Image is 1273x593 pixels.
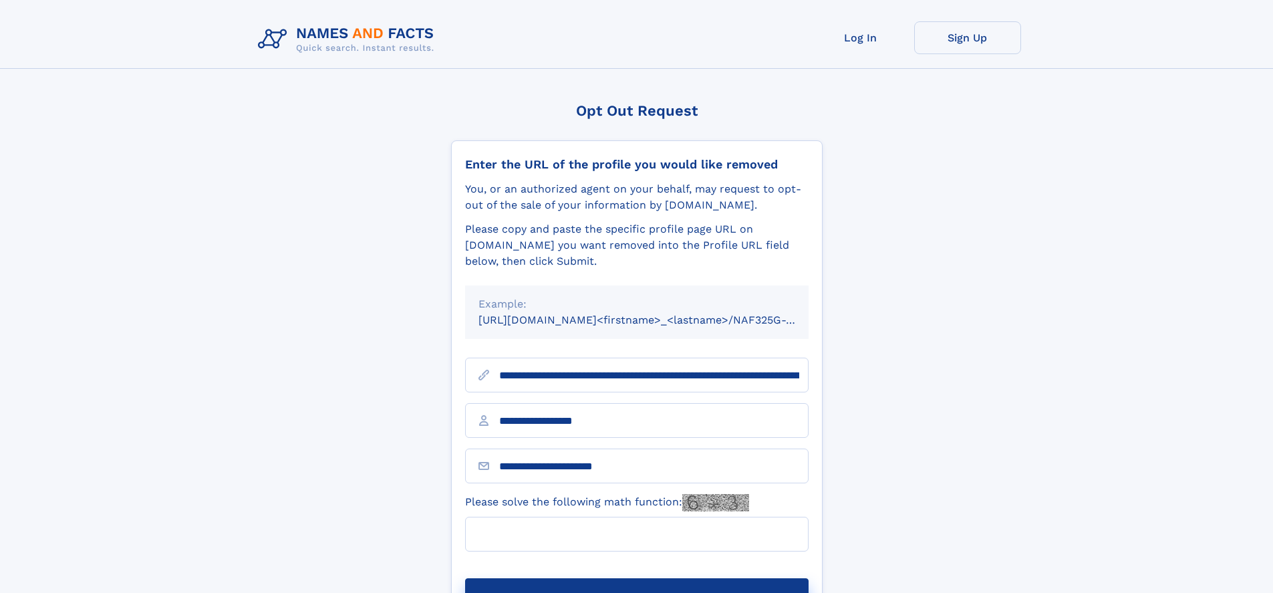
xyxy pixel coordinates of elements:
div: Enter the URL of the profile you would like removed [465,157,809,172]
small: [URL][DOMAIN_NAME]<firstname>_<lastname>/NAF325G-xxxxxxxx [478,314,834,326]
div: Please copy and paste the specific profile page URL on [DOMAIN_NAME] you want removed into the Pr... [465,221,809,269]
a: Sign Up [914,21,1021,54]
a: Log In [807,21,914,54]
img: Logo Names and Facts [253,21,445,57]
div: Example: [478,296,795,312]
div: Opt Out Request [451,102,823,119]
div: You, or an authorized agent on your behalf, may request to opt-out of the sale of your informatio... [465,181,809,213]
label: Please solve the following math function: [465,494,749,511]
